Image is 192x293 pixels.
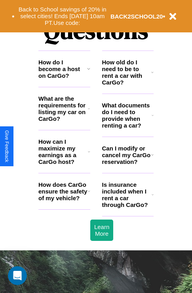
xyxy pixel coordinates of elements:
h3: Is insurance included when I rent a car through CarGo? [102,181,152,208]
div: Give Feedback [4,130,10,162]
h3: What documents do I need to provide when renting a car? [102,102,152,129]
button: Back to School savings of 20% in select cities! Ends [DATE] 10am PT.Use code: [15,4,110,28]
h3: Can I modify or cancel my CarGo reservation? [102,145,151,165]
b: BACK2SCHOOL20 [110,13,163,20]
h3: How old do I need to be to rent a car with CarGo? [102,59,152,86]
h3: How can I maximize my earnings as a CarGo host? [38,138,88,165]
h3: How do I become a host on CarGo? [38,59,87,79]
iframe: Intercom live chat [8,266,27,285]
h3: What are the requirements for listing my car on CarGo? [38,95,88,122]
button: Learn More [90,220,113,241]
h3: How does CarGo ensure the safety of my vehicle? [38,181,88,201]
